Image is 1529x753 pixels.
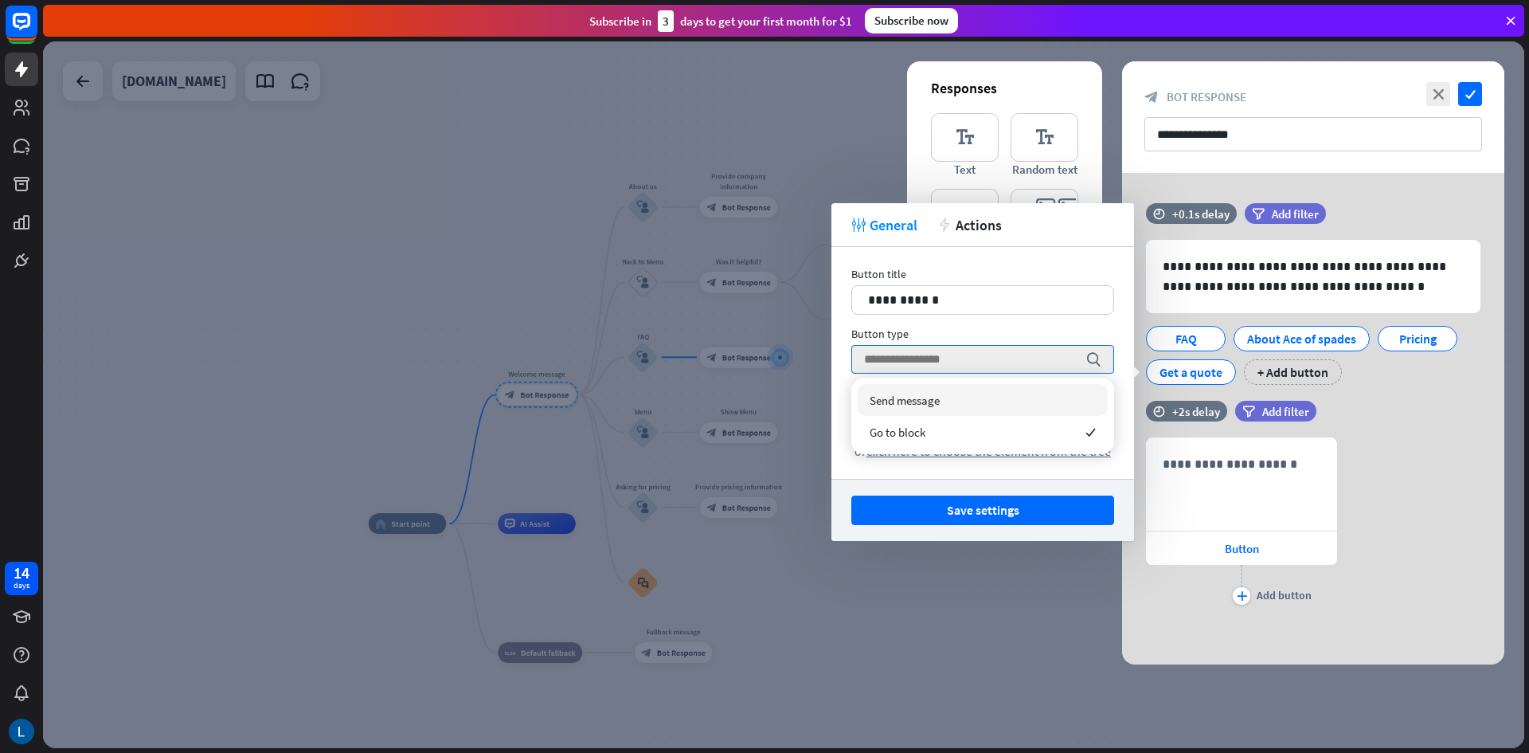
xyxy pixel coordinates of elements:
div: About Ace of spades [1247,327,1356,351]
button: Open LiveChat chat widget [13,6,61,54]
div: Button title [851,267,1114,281]
i: tweak [851,218,866,232]
div: Subscribe in days to get your first month for $1 [589,10,852,32]
i: block_bot_response [1144,90,1159,104]
i: time [1153,406,1165,417]
div: or [851,443,1114,459]
div: FAQ [1159,327,1212,351]
div: 3 [658,10,674,32]
span: Button [1225,541,1259,556]
div: + Add button [1244,359,1342,385]
i: check [1458,82,1482,106]
div: Get a quote [1159,360,1222,384]
div: Button type [851,327,1114,341]
div: Add button [1257,588,1312,602]
i: action [937,218,952,232]
i: plus [1237,591,1247,601]
div: days [14,580,29,591]
a: 14 days [5,562,38,595]
i: filter [1242,406,1255,418]
button: Save settings [851,496,1114,525]
div: Pricing [1391,327,1444,351]
span: General [870,216,917,234]
div: +2s delay [1172,404,1220,419]
div: 14 [14,566,29,580]
span: Actions [956,216,1002,234]
div: Subscribe now [865,8,958,33]
span: Bot Response [1167,89,1246,104]
i: time [1153,208,1165,219]
div: +0.1s delay [1172,206,1230,222]
i: checked [1085,427,1096,437]
i: close [1426,82,1450,106]
span: Add filter [1262,404,1309,419]
span: Add filter [1272,206,1319,222]
i: filter [1252,208,1265,220]
span: Go to block [870,425,925,440]
span: Send message [870,393,940,408]
i: search [1085,351,1101,367]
